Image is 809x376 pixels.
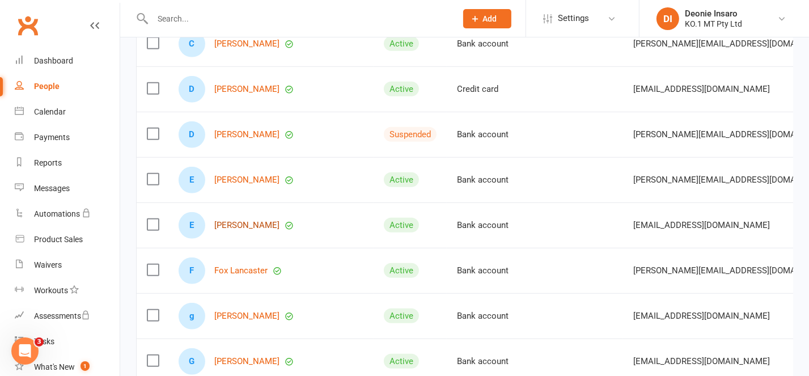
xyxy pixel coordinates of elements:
span: 3 [35,337,44,347]
div: Reports [34,158,62,167]
div: Active [384,263,419,278]
div: Bank account [457,175,529,185]
a: People [15,74,120,99]
a: Product Sales [15,227,120,252]
a: [PERSON_NAME] [214,357,279,366]
div: Active [384,309,419,323]
div: Chloe [179,31,205,57]
a: [PERSON_NAME] [214,175,279,185]
div: Gerald [179,348,205,375]
a: [PERSON_NAME] [214,221,279,230]
div: Assessments [34,311,90,320]
a: [PERSON_NAME] [214,130,279,140]
div: Tasks [34,337,54,346]
a: Reports [15,150,120,176]
div: Active [384,82,419,96]
div: Bank account [457,266,529,276]
a: Fox Lancaster [214,266,268,276]
a: [PERSON_NAME] [214,311,279,321]
div: Dashboard [34,56,73,65]
a: Calendar [15,99,120,125]
a: Automations [15,201,120,227]
div: Bank account [457,39,529,49]
a: Messages [15,176,120,201]
div: Credit card [457,85,529,94]
div: Bank account [457,221,529,230]
div: People [34,82,60,91]
span: Add [483,14,497,23]
div: Bank account [457,311,529,321]
div: Messages [34,184,70,193]
a: Assessments [15,303,120,329]
span: [EMAIL_ADDRESS][DOMAIN_NAME] [633,350,770,372]
div: Active [384,36,419,51]
div: Bank account [457,130,529,140]
div: Calendar [34,107,66,116]
input: Search... [149,11,448,27]
div: Bank account [457,357,529,366]
span: [EMAIL_ADDRESS][DOMAIN_NAME] [633,78,770,100]
a: Dashboard [15,48,120,74]
a: Clubworx [14,11,42,40]
a: Tasks [15,329,120,354]
div: Active [384,218,419,233]
div: Waivers [34,260,62,269]
div: Elena [179,167,205,193]
div: Active [384,172,419,187]
div: What's New [34,362,75,371]
div: Product Sales [34,235,83,244]
div: Ethan [179,212,205,239]
div: Fox [179,257,205,284]
span: 1 [81,361,90,371]
div: Payments [34,133,70,142]
div: DI [656,7,679,30]
button: Add [463,9,511,28]
span: [EMAIL_ADDRESS][DOMAIN_NAME] [633,305,770,327]
iframe: Intercom live chat [11,337,39,365]
a: Waivers [15,252,120,278]
div: Deonie Insaro [685,9,742,19]
a: [PERSON_NAME] [214,85,279,94]
div: Automations [34,209,80,218]
a: [PERSON_NAME] [214,39,279,49]
span: [EMAIL_ADDRESS][DOMAIN_NAME] [633,214,770,236]
div: David [179,76,205,103]
div: Active [384,354,419,369]
span: Settings [558,6,589,31]
div: KO.1 MT Pty Ltd [685,19,742,29]
a: Payments [15,125,120,150]
a: Workouts [15,278,120,303]
div: Workouts [34,286,68,295]
div: gaurav [179,303,205,329]
div: Suspended [384,127,437,142]
div: Dean [179,121,205,148]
